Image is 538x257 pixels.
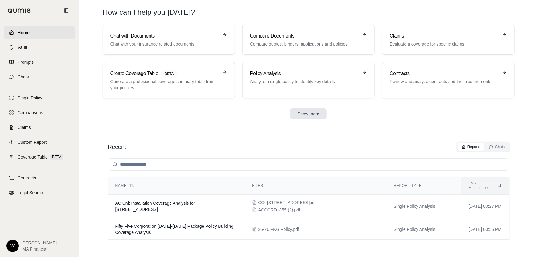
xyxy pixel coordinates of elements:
span: IMA Financial [21,246,57,252]
span: [PERSON_NAME] [21,240,57,246]
td: Single Policy Analysis [386,195,461,218]
span: Single Policy [18,95,42,101]
div: Name [115,183,237,188]
h3: Compare Documents [250,32,358,40]
p: Chat with your insurance related documents [110,41,219,47]
a: Coverage TableBETA [4,150,75,164]
a: Contracts [4,171,75,185]
a: Chats [4,70,75,84]
span: AC Unit Installation Coverage Analysis for 420 West 23rd Street [115,201,195,212]
span: Prompts [18,59,34,65]
th: Files [244,177,386,195]
a: Comparisons [4,106,75,119]
span: Comparisons [18,110,43,116]
span: Claims [18,124,31,131]
a: Claims [4,121,75,134]
td: [DATE] 03:55 PM [461,218,509,241]
span: Legal Search [18,190,43,196]
span: COI 420 west 23 #4B.pdf [258,199,316,206]
div: Last modified [469,181,502,191]
p: Analyze a single policy to identify key details [250,78,358,85]
span: Vault [18,44,27,50]
p: Generate a professional coverage summary table from your policies. [110,78,219,91]
a: Vault [4,41,75,54]
a: ContractsReview and analyze contracts and their requirements [382,62,514,98]
h2: Recent [108,143,126,151]
p: Evaluate a coverage for specific claims [390,41,498,47]
h3: Policy Analysis [250,70,358,77]
a: Legal Search [4,186,75,199]
button: Chats [485,143,508,151]
a: Single Policy [4,91,75,105]
span: ACCORD+855 (2).pdf [258,207,300,213]
td: [DATE] 03:27 PM [461,195,509,218]
div: Reports [461,144,480,149]
span: BETA [50,154,63,160]
span: Chats [18,74,29,80]
a: Prompts [4,55,75,69]
p: Review and analyze contracts and their requirements [390,78,498,85]
h3: Contracts [390,70,498,77]
button: Collapse sidebar [61,6,71,15]
a: Home [4,26,75,39]
a: Compare DocumentsCompare quotes, binders, applications and policies [242,25,375,55]
img: Qumis Logo [8,8,31,13]
span: Home [18,30,30,36]
p: Compare quotes, binders, applications and policies [250,41,358,47]
th: Report Type [386,177,461,195]
span: Contracts [18,175,36,181]
button: Show more [290,108,327,119]
a: Chat with DocumentsChat with your insurance related documents [103,25,235,55]
h3: Claims [390,32,498,40]
a: Policy AnalysisAnalyze a single policy to identify key details [242,62,375,98]
h3: Create Coverage Table [110,70,219,77]
td: Single Policy Analysis [386,218,461,241]
h3: Chat with Documents [110,32,219,40]
span: Custom Report [18,139,47,145]
span: BETA [161,70,177,77]
div: W [6,240,19,252]
span: Coverage Table [18,154,48,160]
span: 25-26 PKG Policy.pdf [258,226,299,232]
div: Chats [489,144,505,149]
h1: How can I help you [DATE]? [103,7,195,17]
button: Reports [458,143,484,151]
a: Create Coverage TableBETAGenerate a professional coverage summary table from your policies. [103,62,235,98]
a: ClaimsEvaluate a coverage for specific claims [382,25,514,55]
a: Custom Report [4,135,75,149]
span: Fifty Five Corporation 2025-2026 Package Policy Building Coverage Analysis [115,224,234,235]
